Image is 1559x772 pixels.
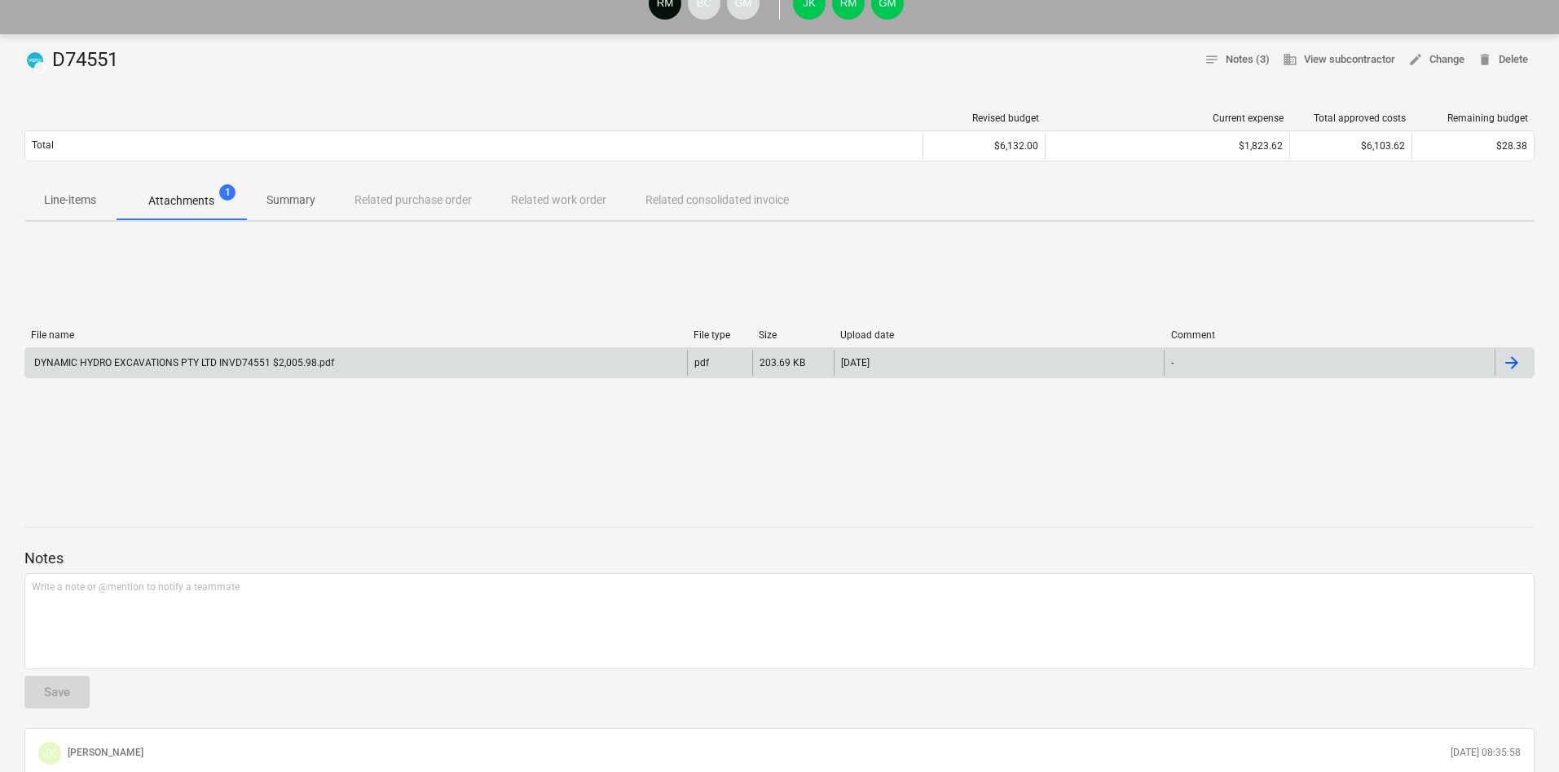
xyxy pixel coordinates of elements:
[1204,51,1270,69] span: Notes (3)
[1283,51,1395,69] span: View subcontractor
[694,357,709,368] div: pdf
[930,112,1039,124] div: Revised budget
[1171,329,1489,341] div: Comment
[1283,52,1297,67] span: business
[1052,140,1283,152] div: $1,823.62
[24,47,46,73] div: Invoice has been synced with Xero and its status is currently DRAFT
[1408,51,1464,69] span: Change
[1451,746,1521,760] p: [DATE] 08:35:58
[1419,112,1528,124] div: Remaining budget
[43,747,56,760] span: JK
[32,357,334,368] div: DYNAMIC HYDRO EXCAVATIONS PTY LTD INVD74551 $2,005.98.pdf
[24,47,125,73] div: D74551
[694,329,746,341] div: File type
[44,192,96,209] p: Line-items
[38,742,61,765] div: John Keane
[1408,52,1423,67] span: edit
[219,184,236,201] span: 1
[1276,47,1402,73] button: View subcontractor
[31,329,680,341] div: File name
[1471,47,1535,73] button: Delete
[1171,357,1174,368] div: -
[1052,112,1284,124] div: Current expense
[148,192,214,210] p: Attachments
[32,139,54,152] p: Total
[841,357,870,368] div: [DATE]
[1496,140,1527,152] span: $28.38
[840,329,1158,341] div: Upload date
[1402,47,1471,73] button: Change
[266,192,315,209] p: Summary
[27,52,43,68] img: xero.svg
[1204,52,1219,67] span: notes
[1289,133,1411,159] div: $6,103.62
[760,357,805,368] div: 203.69 KB
[759,329,827,341] div: Size
[68,746,143,760] p: [PERSON_NAME]
[1297,112,1406,124] div: Total approved costs
[1198,47,1276,73] button: Notes (3)
[24,549,1535,568] p: Notes
[923,133,1045,159] div: $6,132.00
[1478,51,1528,69] span: Delete
[1478,52,1492,67] span: delete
